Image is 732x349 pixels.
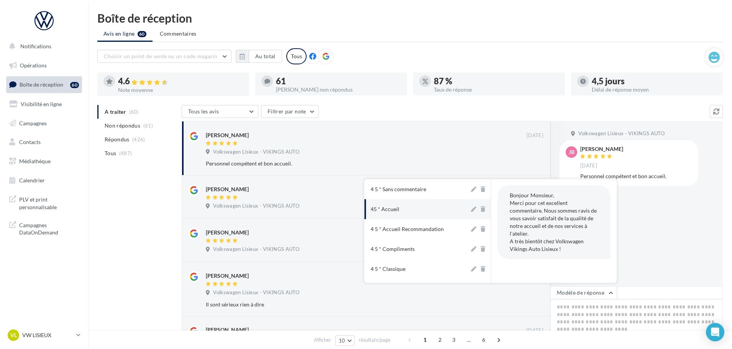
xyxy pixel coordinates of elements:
button: 45 * Accueil [364,199,469,219]
span: 1 [419,334,431,346]
span: VL [10,331,17,339]
a: VL VW LISIEUX [6,328,82,342]
span: Notifications [20,43,51,49]
div: 4,5 jours [592,77,717,85]
span: 6 [478,334,490,346]
span: Visibilité en ligne [21,101,62,107]
span: Contacts [19,139,41,145]
span: Campagnes [19,120,47,126]
span: [DATE] [527,327,543,334]
button: 4 5 * Classique [364,259,469,279]
button: Notifications [5,38,80,54]
span: Commentaires [160,30,197,38]
button: Au total [236,50,282,63]
span: Calendrier [19,177,45,184]
span: Campagnes DataOnDemand [19,220,79,236]
span: Opérations [20,62,47,69]
span: 3 [448,334,460,346]
div: [PERSON_NAME] [206,185,249,193]
span: Volkswagen Lisieux - VIKINGS AUTO [213,246,299,253]
span: Non répondus [105,122,140,129]
a: Contacts [5,134,84,150]
span: Répondus [105,136,130,143]
div: [PERSON_NAME] non répondus [276,87,401,92]
div: Personnel compétent et bon accueil. [206,160,494,167]
div: 4 5 * Classique [371,265,405,273]
a: Campagnes DataOnDemand [5,217,84,239]
button: Au total [249,50,282,63]
button: 4 5 * Compliments [364,239,469,259]
span: (426) [132,136,145,143]
span: Médiathèque [19,158,51,164]
span: Volkswagen Lisieux - VIKINGS AUTO [213,289,299,296]
div: Il sont sérieux rien à dire [206,301,494,308]
div: [PERSON_NAME] [206,131,249,139]
button: Filtrer par note [261,105,319,118]
a: Calendrier [5,172,84,188]
span: Volkswagen Lisieux - VIKINGS AUTO [213,203,299,210]
span: [DATE] [527,132,543,139]
a: Médiathèque [5,153,84,169]
div: Note moyenne [118,87,243,93]
button: 4 5 * Accueil Recommandation [364,219,469,239]
span: Volkswagen Lisieux - VIKINGS AUTO [213,149,299,156]
a: Boîte de réception60 [5,76,84,93]
div: 4.6 [118,77,243,86]
div: Boîte de réception [97,12,723,24]
div: Open Intercom Messenger [706,323,724,341]
span: Volkswagen Lisieux - VIKINGS AUTO [578,130,665,137]
div: Tous [286,48,307,64]
div: Délai de réponse moyen [592,87,717,92]
button: 4 5 * Sans commentaire [364,179,469,199]
span: 2 [434,334,446,346]
a: Campagnes [5,115,84,131]
a: Opérations [5,57,84,74]
p: VW LISIEUX [22,331,73,339]
button: Choisir un point de vente ou un code magasin [97,50,231,63]
div: 60 [70,82,79,88]
span: (61) [143,123,153,129]
div: 4 5 * Accueil Recommandation [371,225,444,233]
span: [DATE] [580,162,597,169]
div: [PERSON_NAME] [206,272,249,280]
span: Tous les avis [188,108,219,115]
div: Personnel compétent et bon accueil. [580,172,692,180]
div: 4 5 * Sans commentaire [371,185,426,193]
div: [PERSON_NAME] [206,326,249,334]
div: [PERSON_NAME] [206,229,249,236]
span: PLV et print personnalisable [19,194,79,211]
button: Modèle de réponse [550,286,617,299]
button: 10 [335,335,355,346]
span: Tous [105,149,116,157]
div: 61 [276,77,401,85]
a: Visibilité en ligne [5,96,84,112]
div: 87 % [434,77,559,85]
span: JB [569,148,574,156]
div: 45 * Accueil [371,205,399,213]
div: 4 5 * Compliments [371,245,415,253]
a: PLV et print personnalisable [5,191,84,214]
button: Tous les avis [182,105,258,118]
span: 10 [339,338,345,344]
span: Afficher [314,336,331,344]
div: Taux de réponse [434,87,559,92]
span: ... [463,334,475,346]
div: [PERSON_NAME] [580,146,623,152]
span: Boîte de réception [20,81,63,88]
span: Bonjour Monsieur, Merci pour cet excellent commentaire. Nous sommes ravis de vous savoir satisfai... [510,192,597,252]
span: Choisir un point de vente ou un code magasin [104,53,217,59]
span: (487) [119,150,132,156]
span: résultats/page [359,336,391,344]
